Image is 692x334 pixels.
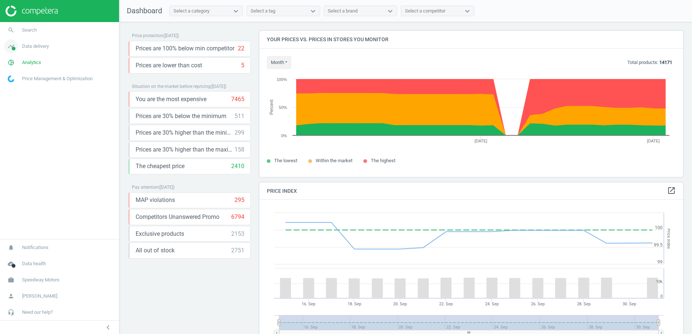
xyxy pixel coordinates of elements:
[8,75,14,82] img: wGWNvw8QSZomAAAAABJRU5ErkJggg==
[234,196,244,204] div: 295
[231,95,244,103] div: 7465
[163,33,179,38] span: ( [DATE] )
[132,185,159,190] span: Pay attention
[136,196,175,204] span: MAP violations
[667,186,676,195] i: open_in_new
[22,293,57,299] span: [PERSON_NAME]
[4,257,18,271] i: cloud_done
[274,158,297,163] span: The lowest
[279,105,287,110] text: 50%
[4,241,18,255] i: notifications
[231,230,244,238] div: 2153
[136,129,234,137] span: Prices are 30% higher than the minimum
[371,158,395,163] span: The highest
[173,8,209,14] div: Select a category
[4,23,18,37] i: search
[22,260,46,267] span: Data health
[22,27,37,33] span: Search
[136,246,175,255] span: All out of stock
[234,112,244,120] div: 511
[4,39,18,53] i: timeline
[440,302,453,306] tspan: 22. Sep
[348,302,361,306] tspan: 18. Sep
[328,8,358,14] div: Select a brand
[658,259,663,264] text: 99
[136,61,202,70] span: Prices are lower than cost
[238,45,244,53] div: 22
[132,84,211,89] span: Situation on the market before repricing
[234,129,244,137] div: 299
[22,244,49,251] span: Notifications
[316,158,352,163] span: Within the market
[104,323,112,332] i: chevron_left
[281,134,287,138] text: 0%
[22,277,60,283] span: Speedway Motors
[277,77,287,82] text: 100%
[22,43,49,50] span: Data delivery
[132,33,163,38] span: Price protection
[241,61,244,70] div: 5
[405,8,445,14] div: Select a competitor
[259,31,683,48] h4: Your prices vs. prices in stores you monitor
[647,139,660,143] tspan: [DATE]
[234,146,244,154] div: 158
[655,225,663,230] text: 100
[623,302,637,306] tspan: 30. Sep
[4,289,18,303] i: person
[22,309,53,316] span: Need our help?
[159,185,175,190] span: ( [DATE] )
[267,56,291,69] button: month
[394,302,407,306] tspan: 20. Sep
[6,6,58,17] img: ajHJNr6hYgQAAAAASUVORK5CYII=
[136,213,219,221] span: Competitors Unanswered Promo
[99,323,117,332] button: chevron_left
[654,242,663,248] text: 99.5
[136,162,184,170] span: The cheapest price
[577,302,591,306] tspan: 28. Sep
[22,75,93,82] span: Price Management & Optimization
[667,228,671,249] tspan: Price Index
[531,302,545,306] tspan: 26. Sep
[127,6,162,15] span: Dashboard
[4,273,18,287] i: work
[136,146,234,154] span: Prices are 30% higher than the maximal
[259,182,683,200] h4: Price Index
[667,186,676,196] a: open_in_new
[627,59,672,66] p: Total products:
[136,230,184,238] span: Exclusive products
[485,302,499,306] tspan: 24. Sep
[136,95,207,103] span: You are the most expensive
[659,60,672,65] b: 14171
[22,59,41,66] span: Analytics
[231,162,244,170] div: 2410
[211,84,226,89] span: ( [DATE] )
[136,45,234,53] span: Prices are 100% below min competitor
[4,305,18,319] i: headset_mic
[656,279,663,284] text: 10k
[269,99,274,115] tspan: Percent
[661,294,663,299] text: 0
[231,213,244,221] div: 6794
[475,139,488,143] tspan: [DATE]
[251,8,275,14] div: Select a tag
[4,56,18,70] i: pie_chart_outlined
[136,112,226,120] span: Prices are 30% below the minimum
[231,246,244,255] div: 2751
[302,302,315,306] tspan: 16. Sep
